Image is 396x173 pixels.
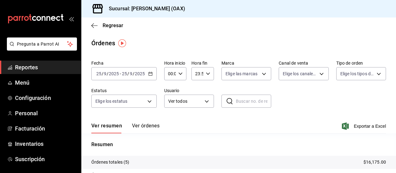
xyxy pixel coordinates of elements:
span: Ver todos [168,98,202,105]
span: Elige los canales de venta [283,71,317,77]
input: -- [122,71,127,76]
a: Pregunta a Parrot AI [4,45,77,52]
button: open_drawer_menu [69,16,74,21]
span: / [107,71,109,76]
input: ---- [135,71,145,76]
span: / [133,71,135,76]
button: Ver órdenes [132,123,160,133]
label: Fecha [91,61,157,65]
button: Exportar a Excel [343,122,386,130]
span: Elige las marcas [226,71,257,77]
p: Resumen [91,141,386,148]
label: Tipo de orden [336,61,386,65]
p: Órdenes totales (5) [91,159,129,166]
h3: Sucursal: [PERSON_NAME] (OAX) [104,5,185,12]
span: - [120,71,121,76]
span: Facturación [15,124,76,133]
label: Marca [221,61,271,65]
div: navigation tabs [91,123,160,133]
input: Buscar no. de referencia [236,95,271,107]
span: / [127,71,129,76]
label: Usuario [164,88,214,93]
label: Hora inicio [164,61,187,65]
span: Elige los estatus [95,98,127,104]
p: $16,175.00 [363,159,386,166]
input: -- [104,71,107,76]
span: / [102,71,104,76]
label: Hora fin [191,61,214,65]
span: Regresar [103,22,123,28]
input: ---- [109,71,119,76]
label: Canal de venta [279,61,328,65]
button: Regresar [91,22,123,28]
span: Suscripción [15,155,76,163]
span: Menú [15,78,76,87]
span: Pregunta a Parrot AI [17,41,67,47]
div: Órdenes [91,38,115,48]
label: Estatus [91,88,157,93]
span: Inventarios [15,140,76,148]
input: -- [129,71,133,76]
span: Personal [15,109,76,117]
input: -- [96,71,102,76]
span: Configuración [15,94,76,102]
span: Reportes [15,63,76,72]
button: Pregunta a Parrot AI [7,37,77,51]
button: Ver resumen [91,123,122,133]
img: Tooltip marker [118,39,126,47]
span: Elige los tipos de orden [340,71,374,77]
